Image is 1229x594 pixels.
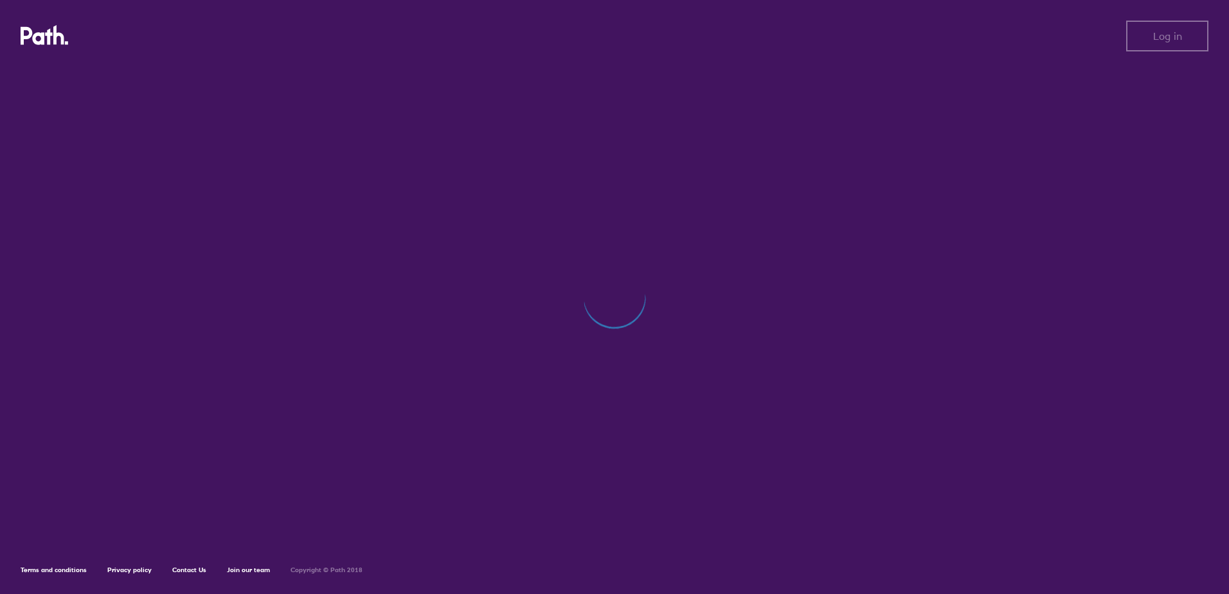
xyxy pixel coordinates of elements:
[21,566,87,574] a: Terms and conditions
[172,566,206,574] a: Contact Us
[107,566,152,574] a: Privacy policy
[1153,30,1182,42] span: Log in
[1126,21,1208,51] button: Log in
[227,566,270,574] a: Join our team
[291,566,363,574] h6: Copyright © Path 2018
